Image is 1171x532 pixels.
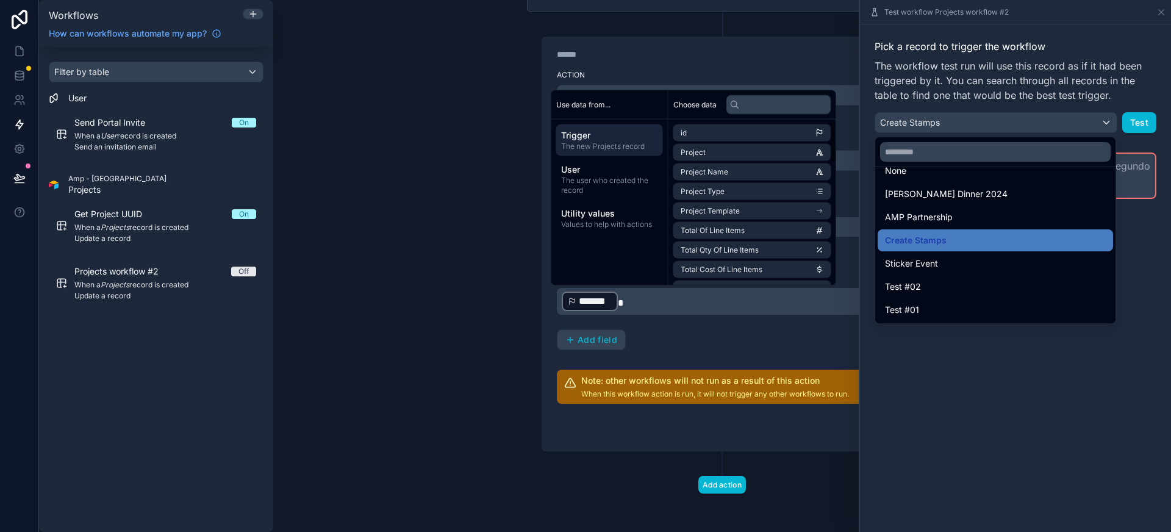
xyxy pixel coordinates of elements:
[44,27,226,40] a: How can workflows automate my app?
[581,375,849,387] h2: Note: other workflows will not run as a result of this action
[561,164,658,176] span: User
[885,279,921,294] span: Test #02
[557,330,625,350] button: Add field
[561,220,658,229] span: Values to help with actions
[557,329,626,350] button: Add field
[557,85,887,106] button: Update a record
[556,99,611,109] span: Use data from...
[885,210,953,225] span: AMP Partnership
[885,256,938,271] span: Sticker Event
[561,207,658,220] span: Utility values
[561,129,658,142] span: Trigger
[561,176,658,195] span: The user who created the record
[577,89,643,101] span: Update a record
[551,120,668,239] div: scrollable content
[885,303,919,317] span: Test #01
[885,233,947,248] span: Create Stamps
[885,164,906,178] span: None
[49,9,98,21] span: Workflows
[557,70,887,80] label: Action
[673,99,717,109] span: Choose data
[698,476,746,494] button: Add action
[581,389,849,399] p: When this workflow action is run, it will not trigger any other workflows to run.
[561,142,658,151] span: The new Projects record
[49,27,207,40] span: How can workflows automate my app?
[578,334,617,345] span: Add field
[885,187,1008,201] span: [PERSON_NAME] Dinner 2024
